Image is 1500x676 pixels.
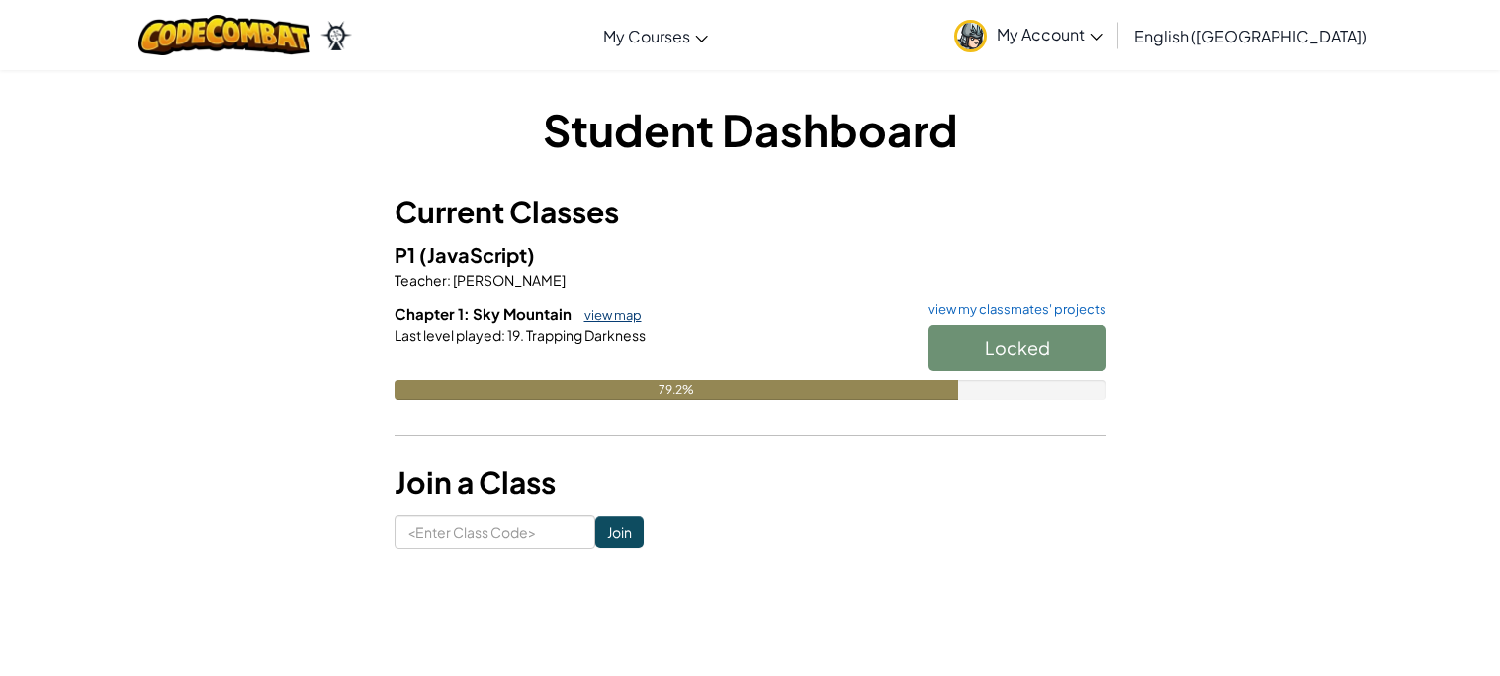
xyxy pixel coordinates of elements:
[395,304,574,323] span: Chapter 1: Sky Mountain
[595,516,644,548] input: Join
[395,326,501,344] span: Last level played
[395,99,1106,160] h1: Student Dashboard
[419,242,535,267] span: (JavaScript)
[944,4,1112,66] a: My Account
[593,9,718,62] a: My Courses
[395,271,447,289] span: Teacher
[395,380,958,400] div: 79.2%
[1134,26,1367,46] span: English ([GEOGRAPHIC_DATA])
[574,307,642,323] a: view map
[501,326,505,344] span: :
[395,515,595,549] input: <Enter Class Code>
[997,24,1103,44] span: My Account
[320,21,352,50] img: Ozaria
[1124,9,1376,62] a: English ([GEOGRAPHIC_DATA])
[919,303,1106,316] a: view my classmates' projects
[395,242,419,267] span: P1
[954,20,987,52] img: avatar
[395,461,1106,505] h3: Join a Class
[451,271,566,289] span: [PERSON_NAME]
[603,26,690,46] span: My Courses
[138,15,311,55] img: CodeCombat logo
[524,326,646,344] span: Trapping Darkness
[395,190,1106,234] h3: Current Classes
[505,326,524,344] span: 19.
[447,271,451,289] span: :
